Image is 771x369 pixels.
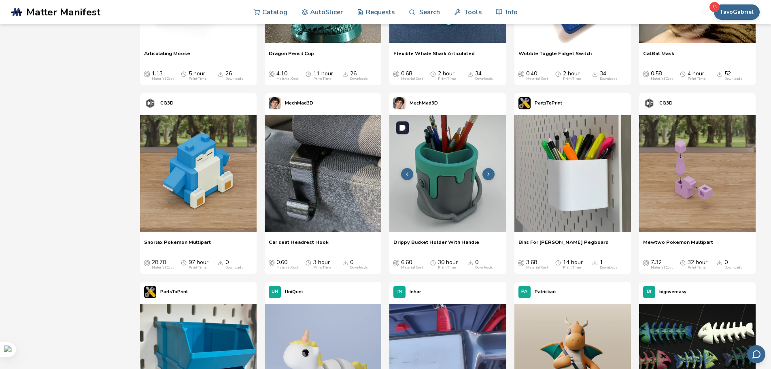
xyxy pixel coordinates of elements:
[514,93,566,113] a: PartsToPrint's profilePartsToPrint
[680,70,686,77] span: Average Print Time
[724,70,742,81] div: 52
[555,259,561,266] span: Average Print Time
[189,259,208,270] div: 97 hour
[225,77,243,81] div: Downloads
[475,77,493,81] div: Downloads
[269,239,329,251] a: Car seat Headrest Hook
[225,70,243,81] div: 26
[401,70,423,81] div: 0.68
[467,70,473,77] span: Downloads
[269,97,281,109] img: MechMad3D's profile
[218,259,223,266] span: Downloads
[342,70,348,77] span: Downloads
[518,70,524,77] span: Average Cost
[643,239,713,251] a: Mewtwo Pokemon Multipart
[717,259,722,266] span: Downloads
[265,93,317,113] a: MechMad3D's profileMechMad3D
[518,97,531,109] img: PartsToPrint's profile
[643,70,649,77] span: Average Cost
[475,70,493,81] div: 34
[518,259,524,266] span: Average Cost
[592,259,598,266] span: Downloads
[688,70,705,81] div: 4 hour
[144,50,190,62] a: Articulating Moose
[651,259,673,270] div: 7.32
[276,70,298,81] div: 4.10
[152,70,174,81] div: 1.13
[269,259,274,266] span: Average Cost
[714,4,760,20] button: TavoGabriel
[410,288,421,296] p: Inhar
[144,97,156,109] img: CG3D's profile
[401,259,423,270] div: 6.60
[276,266,298,270] div: Material Cost
[526,266,548,270] div: Material Cost
[218,70,223,77] span: Downloads
[144,286,156,298] img: PartsToPrint's profile
[430,259,436,266] span: Average Print Time
[189,77,206,81] div: Print Time
[306,259,311,266] span: Average Print Time
[659,99,673,107] p: CG3D
[276,77,298,81] div: Material Cost
[717,70,722,77] span: Downloads
[747,345,765,363] button: Send feedback via email
[397,289,402,294] span: IN
[724,77,742,81] div: Downloads
[144,239,211,251] span: Snorlax Pokemon Multipart
[313,77,331,81] div: Print Time
[526,259,548,270] div: 3.68
[189,70,206,81] div: 5 hour
[563,266,581,270] div: Print Time
[438,77,456,81] div: Print Time
[393,259,399,266] span: Average Cost
[152,259,174,270] div: 28.70
[438,266,456,270] div: Print Time
[401,77,423,81] div: Material Cost
[313,70,333,81] div: 11 hour
[651,266,673,270] div: Material Cost
[306,70,311,77] span: Average Print Time
[393,70,399,77] span: Average Cost
[393,50,475,62] a: Flexible Whale Shark Articulated
[350,70,368,81] div: 26
[526,70,548,81] div: 0.40
[140,282,192,302] a: PartsToPrint's profilePartsToPrint
[651,70,673,81] div: 0.58
[410,99,438,107] p: MechMad3D
[269,70,274,77] span: Average Cost
[651,77,673,81] div: Material Cost
[659,288,686,296] p: bigovereasy
[160,288,188,296] p: PartsToPrint
[269,50,314,62] span: Dragon Pencil Cup
[144,259,150,266] span: Average Cost
[140,93,178,113] a: CG3D's profileCG3D
[643,50,674,62] a: CatBat Mask
[688,266,705,270] div: Print Time
[160,99,174,107] p: CG3D
[475,259,493,270] div: 0
[438,70,456,81] div: 2 hour
[563,70,581,81] div: 2 hour
[393,97,406,109] img: MechMad3D's profile
[600,259,618,270] div: 1
[393,239,479,251] a: Drippy Bucket Holder With Handle
[276,259,298,270] div: 0.60
[225,259,243,270] div: 0
[350,266,368,270] div: Downloads
[313,266,331,270] div: Print Time
[647,289,651,294] span: BI
[724,266,742,270] div: Downloads
[389,93,442,113] a: MechMad3D's profileMechMad3D
[26,6,100,18] span: Matter Manifest
[430,70,436,77] span: Average Print Time
[518,50,592,62] a: Wobble Toggle Fidget Switch
[401,266,423,270] div: Material Cost
[189,266,206,270] div: Print Time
